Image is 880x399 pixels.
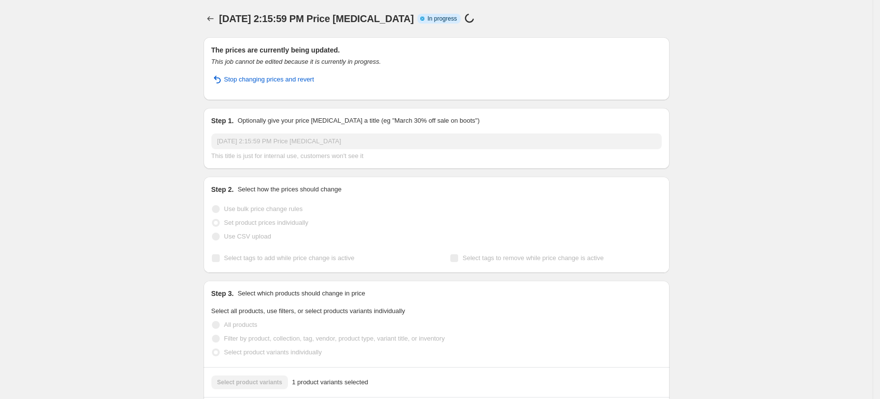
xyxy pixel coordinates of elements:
[211,185,234,194] h2: Step 2.
[224,254,355,262] span: Select tags to add while price change is active
[463,254,604,262] span: Select tags to remove while price change is active
[224,205,303,213] span: Use bulk price change rules
[224,233,271,240] span: Use CSV upload
[237,289,365,298] p: Select which products should change in price
[206,72,320,87] button: Stop changing prices and revert
[204,12,217,26] button: Price change jobs
[292,377,368,387] span: 1 product variants selected
[219,13,414,24] span: [DATE] 2:15:59 PM Price [MEDICAL_DATA]
[224,348,322,356] span: Select product variants individually
[211,152,363,160] span: This title is just for internal use, customers won't see it
[211,58,381,65] i: This job cannot be edited because it is currently in progress.
[211,307,405,315] span: Select all products, use filters, or select products variants individually
[224,219,309,226] span: Set product prices individually
[237,185,341,194] p: Select how the prices should change
[224,75,314,84] span: Stop changing prices and revert
[237,116,479,126] p: Optionally give your price [MEDICAL_DATA] a title (eg "March 30% off sale on boots")
[427,15,457,23] span: In progress
[211,289,234,298] h2: Step 3.
[211,116,234,126] h2: Step 1.
[224,321,258,328] span: All products
[224,335,445,342] span: Filter by product, collection, tag, vendor, product type, variant title, or inventory
[211,133,662,149] input: 30% off holiday sale
[211,45,662,55] h2: The prices are currently being updated.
